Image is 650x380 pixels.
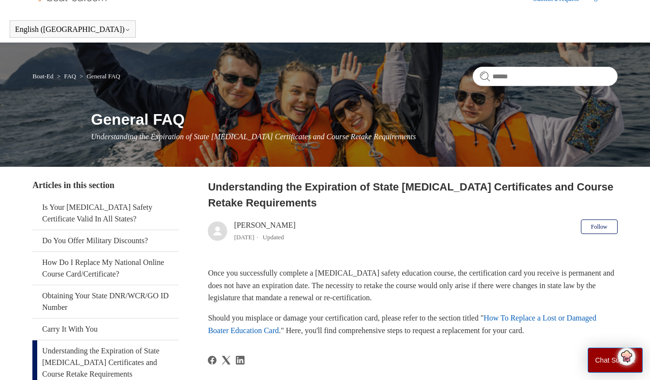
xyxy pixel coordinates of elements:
[208,356,217,365] svg: Share this page on Facebook
[64,73,76,80] a: FAQ
[208,314,596,335] a: How To Replace a Lost or Damaged Boater Education Card
[473,67,618,86] input: Search
[32,230,179,251] a: Do You Offer Military Discounts?
[236,356,245,365] svg: Share this page on LinkedIn
[263,234,284,241] li: Updated
[234,219,295,243] div: [PERSON_NAME]
[32,285,179,318] a: Obtaining Your State DNR/WCR/GO ID Number
[222,356,231,365] svg: Share this page on X Corp
[32,319,179,340] a: Carry It With You
[55,73,78,80] li: FAQ
[208,179,617,211] h2: Understanding the Expiration of State Boating Certificates and Course Retake Requirements
[234,234,254,241] time: 03/21/2024, 11:29
[32,197,179,230] a: Is Your [MEDICAL_DATA] Safety Certificate Valid In All States?
[222,356,231,365] a: X Corp
[208,312,617,336] p: Should you misplace or damage your certification card, please refer to the section titled " ." He...
[78,73,120,80] li: General FAQ
[91,132,416,141] span: Understanding the Expiration of State [MEDICAL_DATA] Certificates and Course Retake Requirements
[588,348,643,373] button: Chat Support
[91,108,617,131] h1: General FAQ
[581,219,618,234] button: Follow Article
[32,73,53,80] a: Boat-Ed
[208,267,617,304] p: Once you successfully complete a [MEDICAL_DATA] safety education course, the certification card y...
[87,73,120,80] a: General FAQ
[32,73,55,80] li: Boat-Ed
[15,25,130,34] button: English ([GEOGRAPHIC_DATA])
[32,180,114,190] span: Articles in this section
[208,356,217,365] a: Facebook
[236,356,245,365] a: LinkedIn
[32,252,179,285] a: How Do I Replace My National Online Course Card/Certificate?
